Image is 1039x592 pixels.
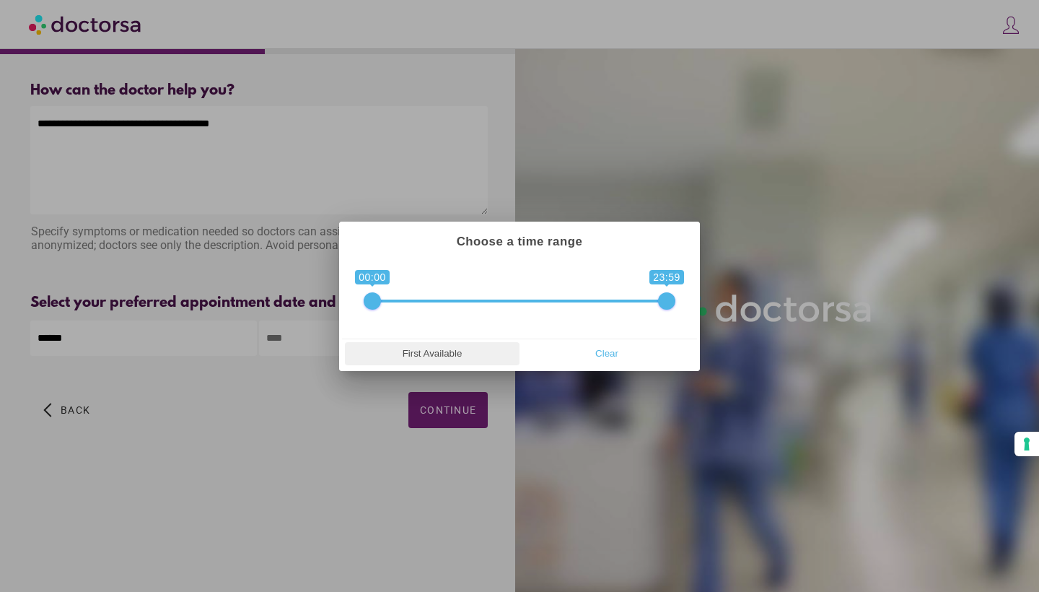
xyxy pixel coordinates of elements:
button: Clear [519,342,694,365]
button: Your consent preferences for tracking technologies [1014,432,1039,456]
span: Clear [524,343,690,365]
span: First Available [349,343,515,365]
button: First Available [345,342,519,365]
strong: Choose a time range [457,235,583,248]
span: 23:59 [649,270,684,284]
span: 00:00 [355,270,390,284]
